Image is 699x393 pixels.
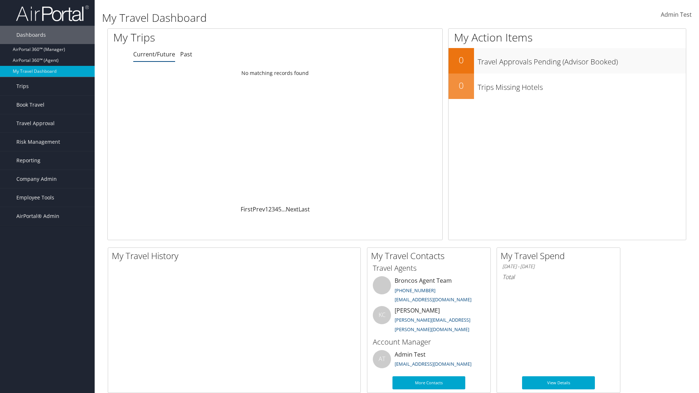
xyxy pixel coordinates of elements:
h2: 0 [449,54,474,66]
a: [PERSON_NAME][EMAIL_ADDRESS][PERSON_NAME][DOMAIN_NAME] [395,317,470,333]
a: Admin Test [661,4,692,26]
a: [EMAIL_ADDRESS][DOMAIN_NAME] [395,361,471,367]
div: AT [373,350,391,368]
a: Prev [253,205,265,213]
span: Trips [16,77,29,95]
a: Last [299,205,310,213]
a: View Details [522,376,595,389]
h2: 0 [449,79,474,92]
span: Company Admin [16,170,57,188]
td: No matching records found [108,67,442,80]
span: Dashboards [16,26,46,44]
span: … [281,205,286,213]
a: 0Travel Approvals Pending (Advisor Booked) [449,48,686,74]
a: Next [286,205,299,213]
a: 3 [272,205,275,213]
a: 2 [268,205,272,213]
h1: My Action Items [449,30,686,45]
span: Travel Approval [16,114,55,132]
h3: Trips Missing Hotels [478,79,686,92]
a: 5 [278,205,281,213]
li: Admin Test [369,350,489,374]
a: 1 [265,205,268,213]
img: airportal-logo.png [16,5,89,22]
h2: My Travel Spend [501,250,620,262]
h3: Travel Approvals Pending (Advisor Booked) [478,53,686,67]
span: Reporting [16,151,40,170]
span: Admin Test [661,11,692,19]
h3: Travel Agents [373,263,485,273]
h6: [DATE] - [DATE] [502,263,615,270]
li: Broncos Agent Team [369,276,489,306]
h1: My Travel Dashboard [102,10,495,25]
a: 4 [275,205,278,213]
a: Past [180,50,192,58]
a: More Contacts [392,376,465,389]
h1: My Trips [113,30,297,45]
span: AirPortal® Admin [16,207,59,225]
h2: My Travel Contacts [371,250,490,262]
h3: Account Manager [373,337,485,347]
span: Employee Tools [16,188,54,207]
a: First [241,205,253,213]
span: Risk Management [16,133,60,151]
h6: Total [502,273,615,281]
h2: My Travel History [112,250,360,262]
li: [PERSON_NAME] [369,306,489,336]
div: KC [373,306,391,324]
a: [PHONE_NUMBER] [395,287,435,294]
span: Book Travel [16,96,44,114]
a: Current/Future [133,50,175,58]
a: [EMAIL_ADDRESS][DOMAIN_NAME] [395,296,471,303]
a: 0Trips Missing Hotels [449,74,686,99]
